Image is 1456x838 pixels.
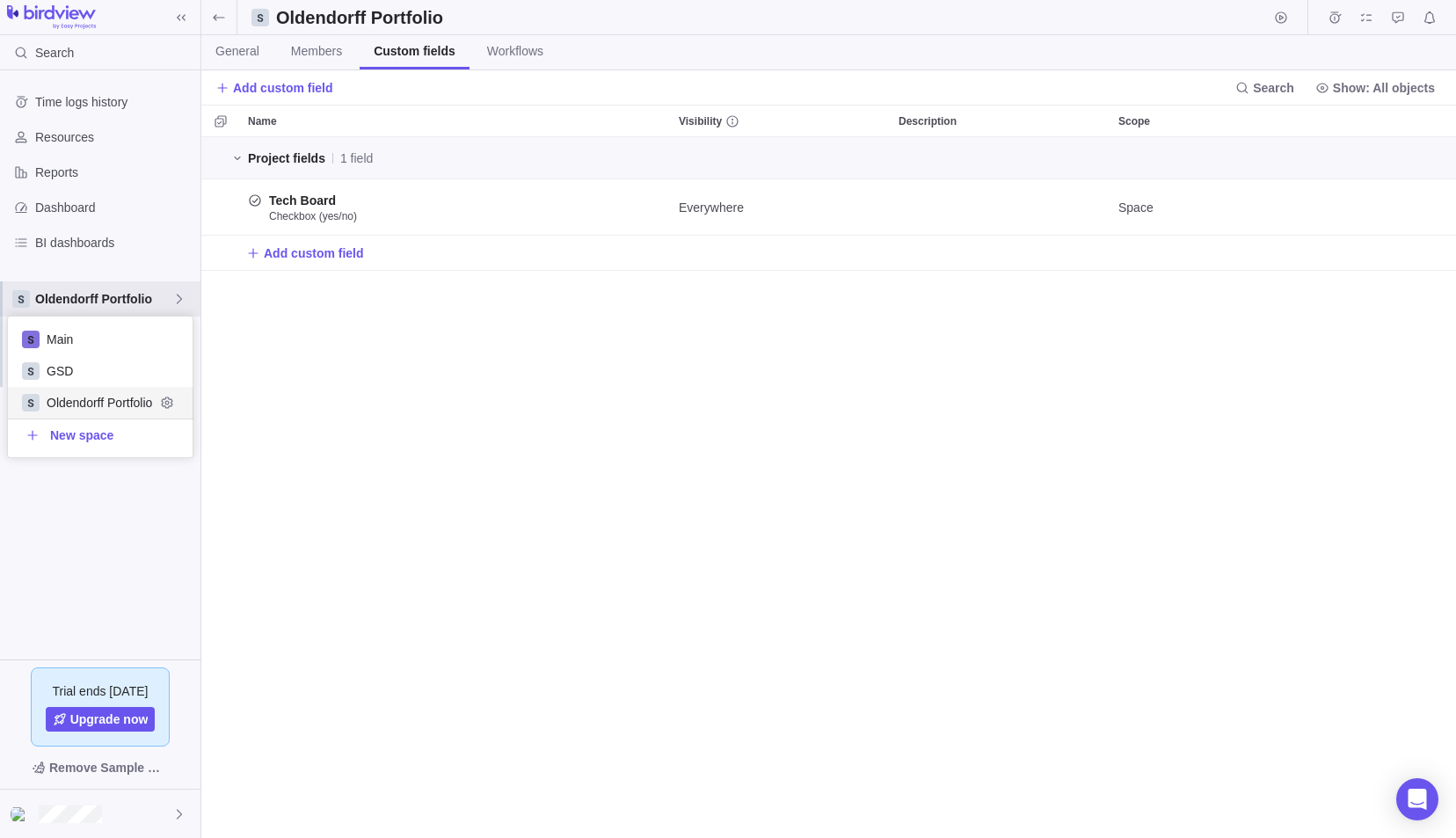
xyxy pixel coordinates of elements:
[50,426,113,444] span: New space
[8,317,193,457] div: grid
[47,331,179,348] span: Main
[47,394,155,412] span: Oldendorff Portfolio
[35,290,172,308] span: Oldendorff Portfolio
[155,390,179,415] span: Edit space settings
[47,362,179,380] span: GSD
